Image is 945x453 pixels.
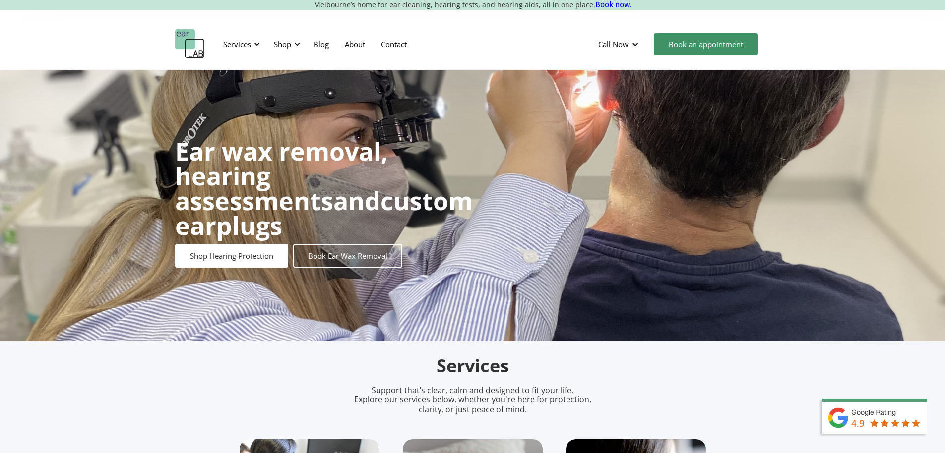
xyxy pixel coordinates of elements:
p: Support that’s clear, calm and designed to fit your life. Explore our services below, whether you... [341,386,604,414]
h2: Services [240,354,706,378]
a: Book Ear Wax Removal [293,244,402,268]
a: Blog [306,30,337,58]
a: home [175,29,205,59]
a: About [337,30,373,58]
a: Book an appointment [654,33,758,55]
div: Services [223,39,251,49]
strong: custom earplugs [175,184,473,242]
a: Contact [373,30,415,58]
div: Call Now [598,39,629,49]
div: Services [217,29,263,59]
a: Shop Hearing Protection [175,244,288,268]
div: Shop [268,29,303,59]
strong: Ear wax removal, hearing assessments [175,134,388,218]
h1: and [175,139,473,238]
div: Call Now [590,29,649,59]
div: Shop [274,39,291,49]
